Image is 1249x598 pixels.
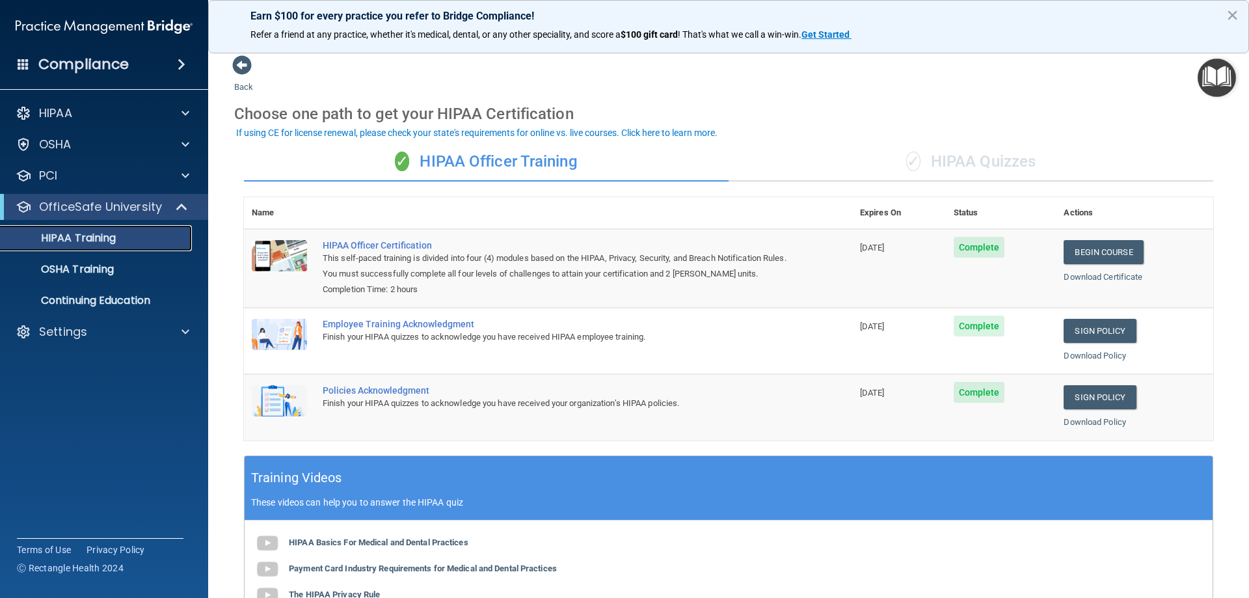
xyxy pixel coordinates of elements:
[250,29,621,40] span: Refer a friend at any practice, whether it's medical, dental, or any other speciality, and score a
[852,197,946,229] th: Expires On
[16,137,189,152] a: OSHA
[946,197,1056,229] th: Status
[39,105,72,121] p: HIPAA
[729,143,1213,182] div: HIPAA Quizzes
[954,237,1005,258] span: Complete
[860,388,885,398] span: [DATE]
[621,29,678,40] strong: $100 gift card
[289,537,468,547] b: HIPAA Basics For Medical and Dental Practices
[1064,417,1126,427] a: Download Policy
[39,324,87,340] p: Settings
[17,543,71,556] a: Terms of Use
[16,14,193,40] img: PMB logo
[323,282,787,297] div: Completion Time: 2 hours
[251,497,1206,508] p: These videos can help you to answer the HIPAA quiz
[244,143,729,182] div: HIPAA Officer Training
[678,29,801,40] span: ! That's what we call a win-win.
[39,199,162,215] p: OfficeSafe University
[801,29,852,40] a: Get Started
[234,95,1223,133] div: Choose one path to get your HIPAA Certification
[860,321,885,331] span: [DATE]
[38,55,129,74] h4: Compliance
[39,168,57,183] p: PCI
[17,562,124,575] span: Ⓒ Rectangle Health 2024
[251,467,342,489] h5: Training Videos
[250,10,1207,22] p: Earn $100 for every practice you refer to Bridge Compliance!
[323,396,787,411] div: Finish your HIPAA quizzes to acknowledge you have received your organization’s HIPAA policies.
[16,105,189,121] a: HIPAA
[8,263,114,276] p: OSHA Training
[1056,197,1213,229] th: Actions
[254,530,280,556] img: gray_youtube_icon.38fcd6cc.png
[244,197,315,229] th: Name
[234,126,719,139] button: If using CE for license renewal, please check your state's requirements for online vs. live cours...
[16,168,189,183] a: PCI
[236,128,718,137] div: If using CE for license renewal, please check your state's requirements for online vs. live cours...
[1064,351,1126,360] a: Download Policy
[954,382,1005,403] span: Complete
[1198,59,1236,97] button: Open Resource Center
[1226,5,1239,25] button: Close
[323,385,787,396] div: Policies Acknowledgment
[16,199,189,215] a: OfficeSafe University
[1064,272,1142,282] a: Download Certificate
[1064,385,1136,409] a: Sign Policy
[289,564,557,573] b: Payment Card Industry Requirements for Medical and Dental Practices
[395,152,409,171] span: ✓
[954,316,1005,336] span: Complete
[323,240,787,251] a: HIPAA Officer Certification
[87,543,145,556] a: Privacy Policy
[8,232,116,245] p: HIPAA Training
[39,137,72,152] p: OSHA
[906,152,920,171] span: ✓
[1064,319,1136,343] a: Sign Policy
[254,556,280,582] img: gray_youtube_icon.38fcd6cc.png
[234,66,253,92] a: Back
[16,324,189,340] a: Settings
[323,319,787,329] div: Employee Training Acknowledgment
[1064,240,1143,264] a: Begin Course
[323,329,787,345] div: Finish your HIPAA quizzes to acknowledge you have received HIPAA employee training.
[860,243,885,252] span: [DATE]
[8,294,186,307] p: Continuing Education
[801,29,850,40] strong: Get Started
[323,251,787,282] div: This self-paced training is divided into four (4) modules based on the HIPAA, Privacy, Security, ...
